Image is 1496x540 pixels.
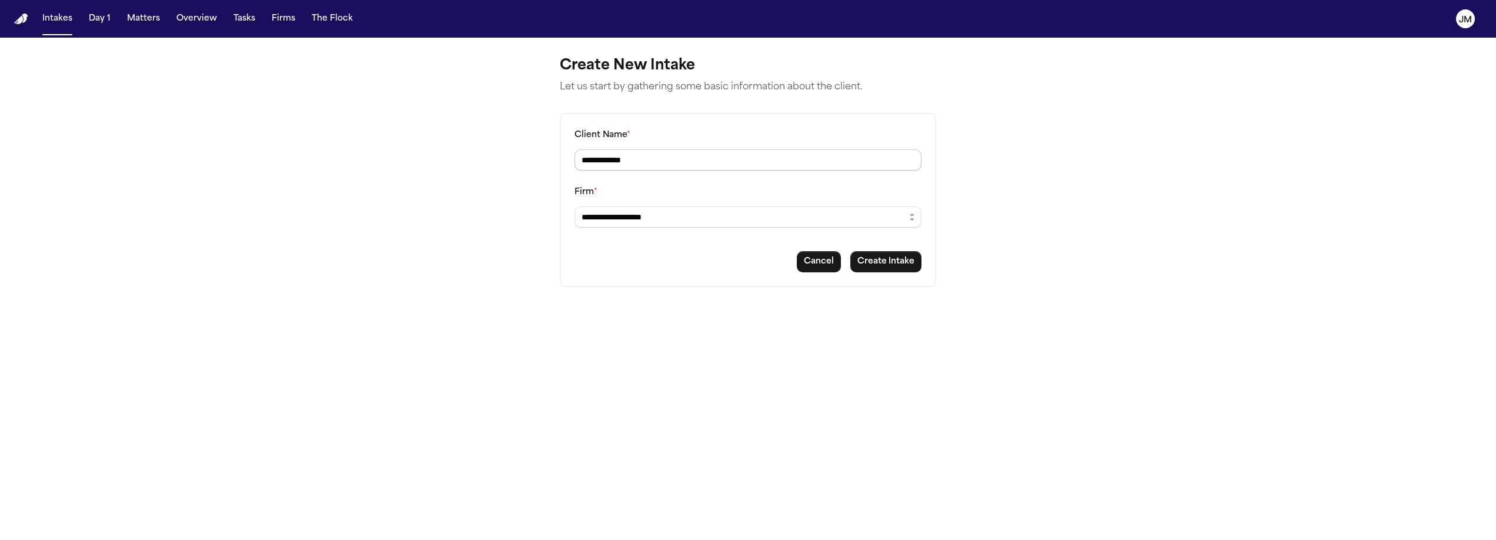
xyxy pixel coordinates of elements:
button: Overview [172,8,222,29]
button: Create intake [850,251,921,272]
p: Let us start by gathering some basic information about the client. [560,80,936,94]
input: Client name [575,149,921,171]
button: Matters [122,8,165,29]
label: Firm [575,188,597,196]
img: Finch Logo [14,14,28,25]
a: Home [14,14,28,25]
button: Firms [267,8,300,29]
input: Select a firm [575,206,921,228]
button: Day 1 [84,8,115,29]
h1: Create New Intake [560,56,936,75]
button: Tasks [229,8,260,29]
button: Cancel intake creation [797,251,841,272]
label: Client Name [575,131,630,139]
button: Intakes [38,8,77,29]
button: The Flock [307,8,358,29]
